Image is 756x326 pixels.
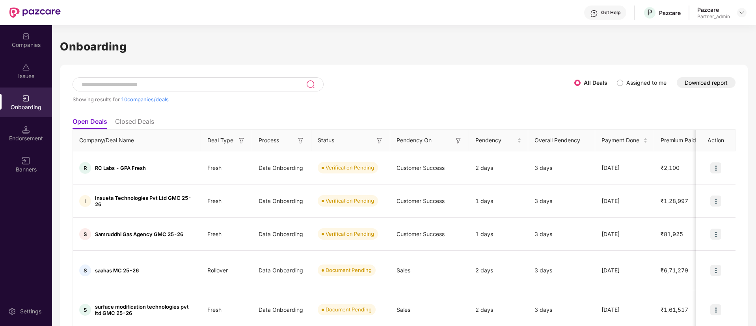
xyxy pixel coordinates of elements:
img: svg+xml;base64,PHN2ZyB3aWR0aD0iMjAiIGhlaWdodD0iMjAiIHZpZXdCb3g9IjAgMCAyMCAyMCIgZmlsbD0ibm9uZSIgeG... [22,95,30,102]
div: 2 days [469,260,528,281]
div: 3 days [528,306,595,314]
img: icon [710,162,721,173]
label: All Deals [584,79,607,86]
li: Open Deals [73,117,107,129]
div: [DATE] [595,197,654,205]
img: New Pazcare Logo [9,7,61,18]
div: Verification Pending [326,230,374,238]
div: 3 days [528,230,595,238]
span: Status [318,136,334,145]
span: Pendency [475,136,516,145]
span: Fresh [201,306,228,313]
span: Rollover [201,267,234,274]
div: Document Pending [326,306,372,313]
h1: Onboarding [60,38,748,55]
th: Company/Deal Name [73,130,201,151]
div: S [79,228,91,240]
span: ₹1,28,997 [654,197,695,204]
span: RC Labs - GPA Fresh [95,165,146,171]
th: Premium Paid [654,130,706,151]
span: Payment Done [601,136,642,145]
div: 3 days [528,164,595,172]
div: Data Onboarding [252,157,311,179]
th: Action [696,130,736,151]
div: Showing results for [73,96,574,102]
div: R [79,162,91,174]
div: Data Onboarding [252,224,311,245]
img: svg+xml;base64,PHN2ZyBpZD0iSXNzdWVzX2Rpc2FibGVkIiB4bWxucz0iaHR0cDovL3d3dy53My5vcmcvMjAwMC9zdmciIH... [22,63,30,71]
th: Payment Done [595,130,654,151]
span: Customer Success [397,197,445,204]
span: Sales [397,267,410,274]
img: svg+xml;base64,PHN2ZyB3aWR0aD0iMTYiIGhlaWdodD0iMTYiIHZpZXdCb3g9IjAgMCAxNiAxNiIgZmlsbD0ibm9uZSIgeG... [454,137,462,145]
span: Insueta Technologies Pvt Ltd GMC 25-26 [95,195,195,207]
span: Fresh [201,164,228,171]
img: svg+xml;base64,PHN2ZyBpZD0iU2V0dGluZy0yMHgyMCIgeG1sbnM9Imh0dHA6Ly93d3cudzMub3JnLzIwMDAvc3ZnIiB3aW... [8,307,16,315]
span: 10 companies/deals [121,96,169,102]
div: Pazcare [697,6,730,13]
img: svg+xml;base64,PHN2ZyBpZD0iQ29tcGFuaWVzIiB4bWxucz0iaHR0cDovL3d3dy53My5vcmcvMjAwMC9zdmciIHdpZHRoPS... [22,32,30,40]
img: svg+xml;base64,PHN2ZyB3aWR0aD0iMjQiIGhlaWdodD0iMjUiIHZpZXdCb3g9IjAgMCAyNCAyNSIgZmlsbD0ibm9uZSIgeG... [306,80,315,89]
span: Fresh [201,197,228,204]
img: svg+xml;base64,PHN2ZyB3aWR0aD0iMTYiIGhlaWdodD0iMTYiIHZpZXdCb3g9IjAgMCAxNiAxNiIgZmlsbD0ibm9uZSIgeG... [22,157,30,165]
div: Partner_admin [697,13,730,20]
div: [DATE] [595,306,654,314]
div: Data Onboarding [252,190,311,212]
div: I [79,195,91,207]
div: Verification Pending [326,164,374,171]
span: Sales [397,306,410,313]
span: Process [259,136,279,145]
div: [DATE] [595,230,654,238]
button: Download report [677,77,736,88]
div: Document Pending [326,266,372,274]
span: ₹6,71,279 [654,267,695,274]
div: 3 days [528,197,595,205]
th: Pendency [469,130,528,151]
span: ₹81,925 [654,231,689,237]
span: Deal Type [207,136,233,145]
img: svg+xml;base64,PHN2ZyB3aWR0aD0iMTYiIGhlaWdodD0iMTYiIHZpZXdCb3g9IjAgMCAxNiAxNiIgZmlsbD0ibm9uZSIgeG... [297,137,305,145]
div: S [79,265,91,276]
span: P [647,8,652,17]
div: [DATE] [595,164,654,172]
img: icon [710,196,721,207]
span: ₹1,61,517 [654,306,695,313]
span: Customer Success [397,231,445,237]
div: 2 days [469,299,528,320]
img: svg+xml;base64,PHN2ZyB3aWR0aD0iMTQuNSIgaGVpZ2h0PSIxNC41IiB2aWV3Qm94PSIwIDAgMTYgMTYiIGZpbGw9Im5vbm... [22,126,30,134]
div: Data Onboarding [252,260,311,281]
span: Samruddhi Gas Agency GMC 25-26 [95,231,183,237]
span: Pendency On [397,136,432,145]
img: icon [710,265,721,276]
img: svg+xml;base64,PHN2ZyB3aWR0aD0iMTYiIGhlaWdodD0iMTYiIHZpZXdCb3g9IjAgMCAxNiAxNiIgZmlsbD0ibm9uZSIgeG... [238,137,246,145]
img: svg+xml;base64,PHN2ZyB3aWR0aD0iMTYiIGhlaWdodD0iMTYiIHZpZXdCb3g9IjAgMCAxNiAxNiIgZmlsbD0ibm9uZSIgeG... [376,137,384,145]
span: saahas MC 25-26 [95,267,139,274]
span: surface modification technologies pvt ltd GMC 25-26 [95,304,195,316]
div: Settings [18,307,44,315]
span: ₹2,100 [654,164,686,171]
label: Assigned to me [626,79,667,86]
div: Data Onboarding [252,299,311,320]
div: Get Help [601,9,620,16]
span: Fresh [201,231,228,237]
div: Verification Pending [326,197,374,205]
div: [DATE] [595,266,654,275]
div: 1 days [469,190,528,212]
img: svg+xml;base64,PHN2ZyBpZD0iRHJvcGRvd24tMzJ4MzIiIHhtbG5zPSJodHRwOi8vd3d3LnczLm9yZy8yMDAwL3N2ZyIgd2... [739,9,745,16]
div: 1 days [469,224,528,245]
div: Pazcare [659,9,681,17]
th: Overall Pendency [528,130,595,151]
img: icon [710,304,721,315]
span: Customer Success [397,164,445,171]
img: svg+xml;base64,PHN2ZyBpZD0iSGVscC0zMngzMiIgeG1sbnM9Imh0dHA6Ly93d3cudzMub3JnLzIwMDAvc3ZnIiB3aWR0aD... [590,9,598,17]
div: 3 days [528,266,595,275]
img: icon [710,229,721,240]
li: Closed Deals [115,117,154,129]
div: 2 days [469,157,528,179]
div: S [79,304,91,316]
